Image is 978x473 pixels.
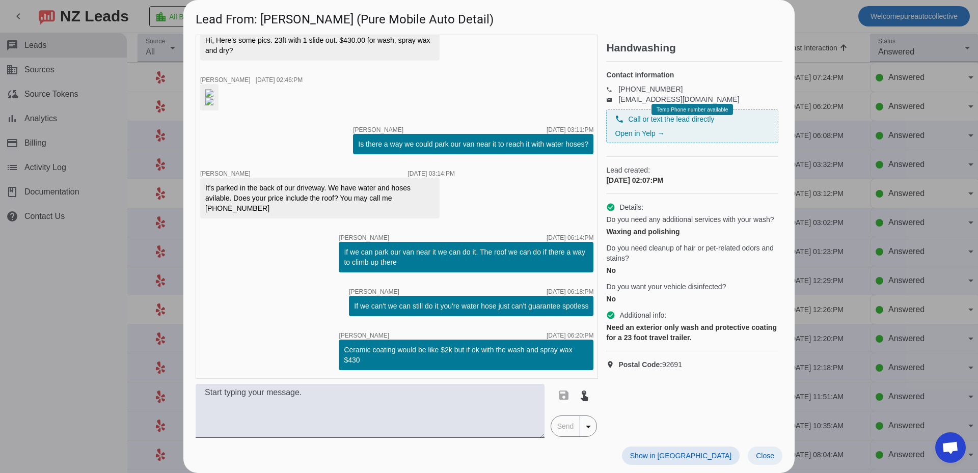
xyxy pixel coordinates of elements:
[606,97,618,102] mat-icon: email
[547,235,593,241] div: [DATE] 06:14:PM
[353,127,403,133] span: [PERSON_NAME]
[628,114,714,124] span: Call or text the lead directly
[547,127,593,133] div: [DATE] 03:11:PM
[756,452,774,460] span: Close
[205,97,213,105] img: O20bbu-kuX4ohlbExhzInw
[748,447,782,465] button: Close
[344,247,588,267] div: If we can park our van near it we can do it. The roof we can do if there a way to climb up there
[615,115,624,124] mat-icon: phone
[256,77,303,83] div: [DATE] 02:46:PM
[339,332,389,339] span: [PERSON_NAME]
[606,243,778,263] span: Do you need cleanup of hair or pet-related odors and stains?
[606,360,618,369] mat-icon: location_on
[618,359,682,370] span: 92691
[205,35,434,55] div: Hi, Here's some pics. 23ft with 1 slide out. $430.00 for wash, spray wax and dry?
[606,214,774,225] span: Do you need any additional services with your wash?
[606,87,618,92] mat-icon: phone
[606,227,778,237] div: Waxing and polishing
[622,447,740,465] button: Show in [GEOGRAPHIC_DATA]
[408,171,455,177] div: [DATE] 03:14:PM
[578,389,590,401] mat-icon: touch_app
[200,170,251,177] span: [PERSON_NAME]
[200,76,251,84] span: [PERSON_NAME]
[358,139,588,149] div: Is there a way we could park our van near it to reach it with water hoses?
[582,421,594,433] mat-icon: arrow_drop_down
[344,345,588,365] div: Ceramic coating would be like $2k but if ok with the wash and spray wax $430
[619,310,666,320] span: Additional info:
[606,265,778,275] div: No
[606,70,778,80] h4: Contact information
[354,301,588,311] div: If we can't we can still do it you're water hose just can't guarantee spotless
[606,165,778,175] span: Lead created:
[547,332,593,339] div: [DATE] 06:20:PM
[935,432,966,463] div: Open chat
[615,129,664,137] a: Open in Yelp →
[606,282,726,292] span: Do you want your vehicle disinfected?
[630,452,731,460] span: Show in [GEOGRAPHIC_DATA]
[606,311,615,320] mat-icon: check_circle
[606,322,778,343] div: Need an exterior only wash and protective coating for a 23 foot travel trailer.
[618,85,683,93] a: [PHONE_NUMBER]
[657,107,728,113] span: Temp Phone number available
[205,89,213,97] img: hnHEJt7D7Rsy6H_5L6mfww
[606,203,615,212] mat-icon: check_circle
[618,95,739,103] a: [EMAIL_ADDRESS][DOMAIN_NAME]
[339,235,389,241] span: [PERSON_NAME]
[547,289,593,295] div: [DATE] 06:18:PM
[618,360,662,369] strong: Postal Code:
[349,289,399,295] span: [PERSON_NAME]
[606,294,778,304] div: No
[205,183,434,213] div: It's parked in the back of our driveway. We have water and hoses avilable. Does your price includ...
[619,202,643,212] span: Details:
[606,175,778,185] div: [DATE] 02:07:PM
[606,43,782,53] h2: Handwashing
